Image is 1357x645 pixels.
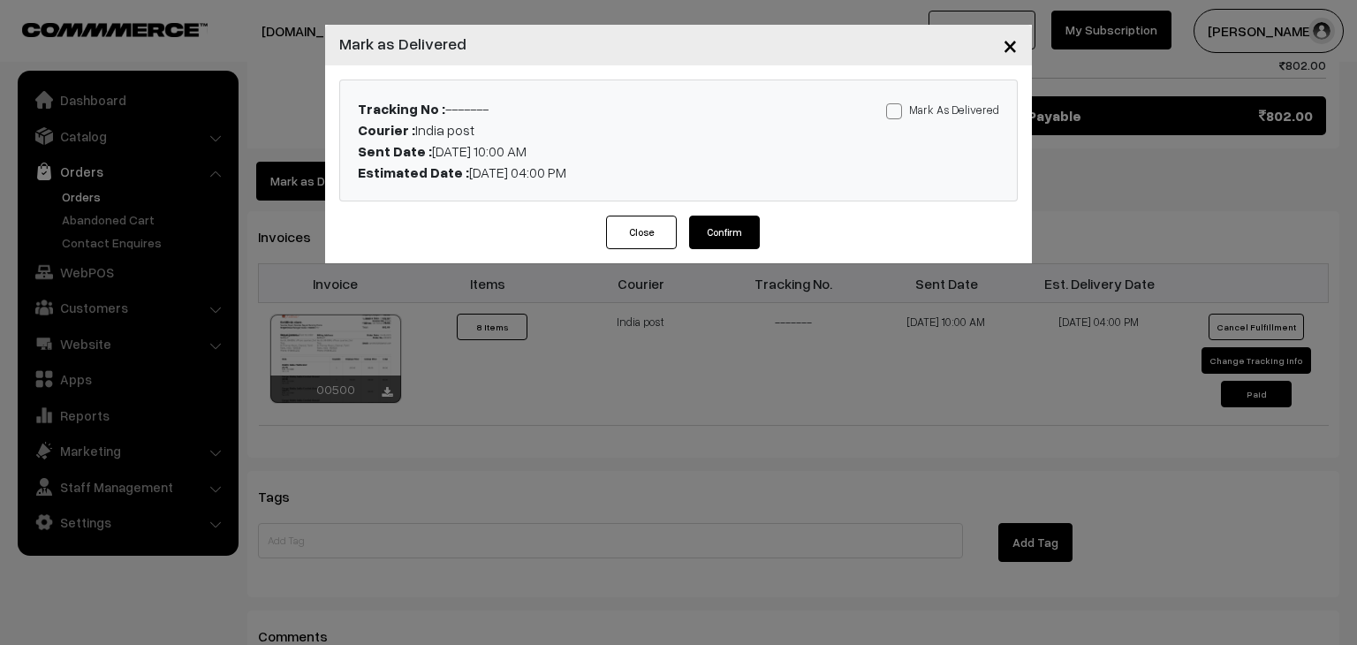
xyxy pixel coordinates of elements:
[28,46,42,60] img: website_grey.svg
[28,28,42,42] img: logo_orange.svg
[46,46,194,60] div: Domain: [DOMAIN_NAME]
[345,98,790,183] div: ------- India post [DATE] 10:00 AM [DATE] 04:00 PM
[176,102,190,117] img: tab_keywords_by_traffic_grey.svg
[989,18,1032,72] button: Close
[886,100,999,119] label: Mark As Delivered
[49,28,87,42] div: v 4.0.25
[606,216,677,249] button: Close
[339,32,466,56] h4: Mark as Delivered
[358,100,445,118] b: Tracking No :
[1003,28,1018,61] span: ×
[195,104,298,116] div: Keywords by Traffic
[48,102,62,117] img: tab_domain_overview_orange.svg
[358,121,415,139] b: Courier :
[689,216,760,249] button: Confirm
[358,163,469,181] b: Estimated Date :
[358,142,432,160] b: Sent Date :
[67,104,158,116] div: Domain Overview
